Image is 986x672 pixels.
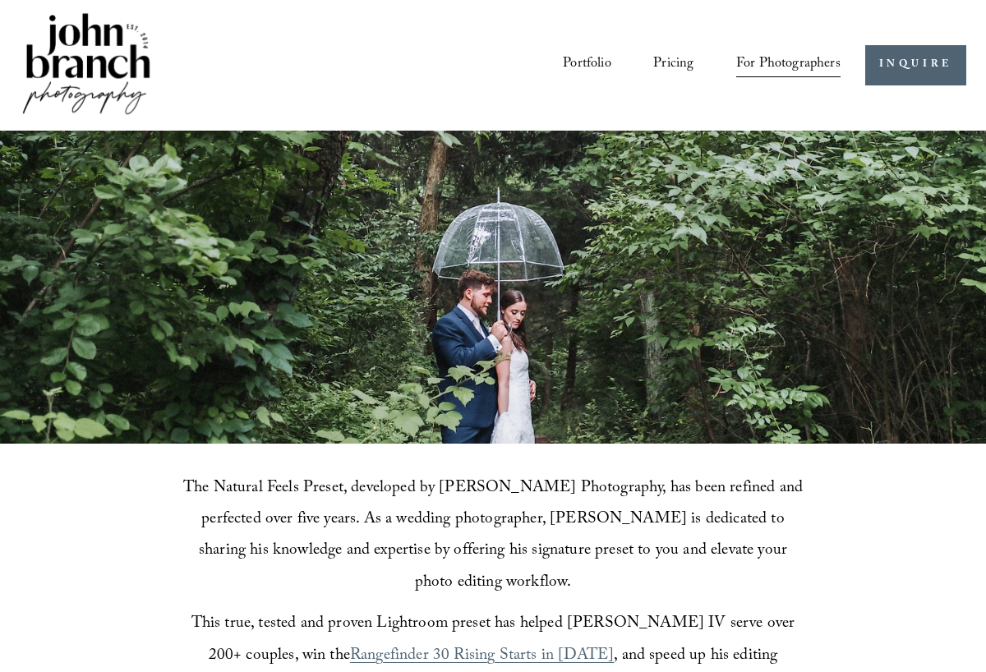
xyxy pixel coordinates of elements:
[653,51,693,81] a: Pricing
[20,10,153,121] img: John Branch IV Photography
[350,643,614,670] a: Rangefinder 30 Rising Starts in [DATE]
[865,45,966,85] a: INQUIRE
[736,51,841,81] a: folder dropdown
[191,611,799,669] span: This true, tested and proven Lightroom preset has helped [PERSON_NAME] IV serve over 200+ couples...
[563,51,610,81] a: Portfolio
[736,52,841,79] span: For Photographers
[183,476,807,596] span: The Natural Feels Preset, developed by [PERSON_NAME] Photography, has been refined and perfected ...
